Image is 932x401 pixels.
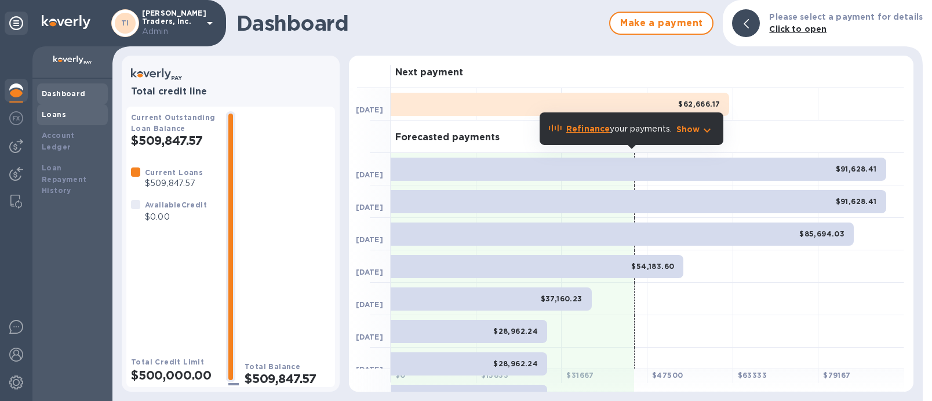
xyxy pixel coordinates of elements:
b: Please select a payment for details [769,12,923,21]
button: Show [676,123,714,135]
b: Loans [42,110,66,119]
div: Unpin categories [5,12,28,35]
b: $85,694.03 [799,229,844,238]
b: $ 47500 [652,371,683,380]
b: Total Credit Limit [131,358,204,366]
h2: $509,847.57 [245,371,330,386]
b: Total Balance [245,362,300,371]
p: $0.00 [145,211,207,223]
p: your payments. [566,123,672,135]
p: Show [676,123,700,135]
b: $91,628.41 [836,197,877,206]
b: $37,160.23 [541,294,582,303]
b: [DATE] [356,268,383,276]
p: Admin [142,25,200,38]
h3: Next payment [395,67,463,78]
b: Dashboard [42,89,86,98]
b: $28,962.24 [493,359,538,368]
img: Foreign exchange [9,111,23,125]
b: [DATE] [356,365,383,374]
h3: Total credit line [131,86,330,97]
h2: $509,847.57 [131,133,217,148]
b: [DATE] [356,105,383,114]
b: Available Credit [145,200,207,209]
b: [DATE] [356,170,383,179]
button: Make a payment [609,12,713,35]
b: $62,666.17 [678,100,720,108]
b: Current Outstanding Loan Balance [131,113,216,133]
b: TI [121,19,129,27]
b: Account Ledger [42,131,75,151]
h1: Dashboard [236,11,603,35]
b: $54,183.60 [631,262,674,271]
b: [DATE] [356,203,383,212]
b: $28,962.24 [493,327,538,336]
b: [DATE] [356,333,383,341]
p: [PERSON_NAME] Traders, Inc. [142,9,200,38]
b: [DATE] [356,300,383,309]
b: Refinance [566,124,610,133]
h2: $500,000.00 [131,368,217,382]
b: $ 63333 [738,371,767,380]
img: Logo [42,15,90,29]
b: Click to open [769,24,827,34]
h3: Forecasted payments [395,132,500,143]
b: $ 79167 [823,371,850,380]
b: $91,628.41 [836,165,877,173]
span: Make a payment [620,16,703,30]
b: Loan Repayment History [42,163,87,195]
b: Current Loans [145,168,203,177]
b: [DATE] [356,235,383,244]
p: $509,847.57 [145,177,203,189]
